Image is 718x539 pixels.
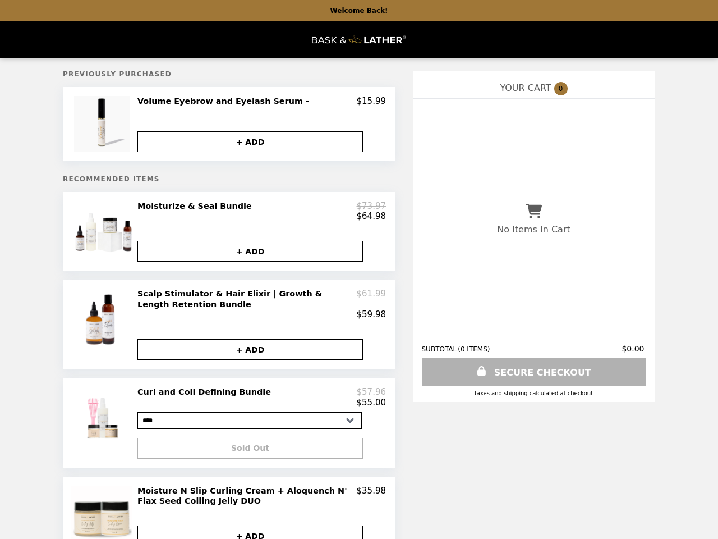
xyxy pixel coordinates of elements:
h5: Previously Purchased [63,70,395,78]
button: + ADD [137,131,363,152]
button: + ADD [137,241,363,262]
span: YOUR CART [500,83,551,93]
span: $0.00 [622,344,646,353]
p: $59.98 [357,309,386,319]
p: $55.00 [357,398,386,408]
span: ( 0 ITEMS ) [458,345,490,353]
p: $15.99 [357,96,386,106]
h2: Volume Eyebrow and Eyelash Serum - [137,96,314,106]
p: No Items In Cart [498,224,570,235]
h2: Curl and Coil Defining Bundle [137,387,275,397]
p: $64.98 [357,211,386,221]
h2: Moisture N Slip Curling Cream + Aloquench N' Flax Seed Coiling Jelly DUO [137,486,357,506]
img: Volume Eyebrow and Eyelash Serum - [74,96,133,152]
p: $73.97 [357,201,386,211]
button: + ADD [137,339,363,360]
div: Taxes and Shipping calculated at checkout [422,390,646,396]
p: $35.98 [357,486,386,506]
h2: Moisturize & Seal Bundle [137,201,256,211]
p: $57.96 [357,387,386,397]
h5: Recommended Items [63,175,395,183]
img: Curl and Coil Defining Bundle [71,387,136,450]
img: Moisturize & Seal Bundle [71,201,135,262]
img: Scalp Stimulator & Hair Elixir | Growth & Length Retention Bundle [71,289,136,351]
img: Brand Logo [312,28,406,51]
p: Welcome Back! [330,7,388,15]
span: SUBTOTAL [422,345,458,353]
h2: Scalp Stimulator & Hair Elixir | Growth & Length Retention Bundle [137,289,357,309]
select: Select a product variant [137,412,362,429]
span: 0 [554,82,568,95]
p: $61.99 [357,289,386,309]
